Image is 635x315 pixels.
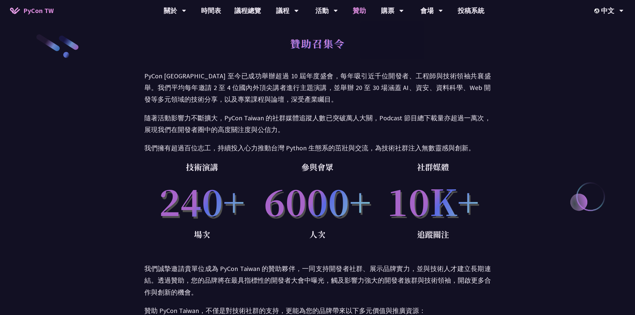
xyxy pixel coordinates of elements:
[144,263,491,298] p: 我們誠摯邀請貴單位成為 PyCon Taiwan 的贊助夥伴，一同支持開發者社群、展示品牌實力，並與技術人才建立長期連結。透過贊助，您的品牌將在最具指標性的開發者大會中曝光，觸及影響力強大的開發...
[10,7,20,14] img: Home icon of PyCon TW 2025
[290,33,345,53] h1: 贊助召集令
[375,160,491,174] p: 社群媒體
[144,112,491,135] p: 隨著活動影響力不斷擴大，PyCon Taiwan 的社群媒體追蹤人數已突破萬人大關，Podcast 節目總下載量亦超過一萬次，展現我們在開發者圈中的高度關注度與公信力。
[144,142,491,154] p: 我們擁有超過百位志工，持續投入心力推動台灣 Python 生態系的茁壯與交流，為技術社群注入無數靈感與創新。
[260,228,375,241] p: 人次
[144,70,491,105] p: PyCon [GEOGRAPHIC_DATA] 至今已成功舉辦超過 10 屆年度盛會，每年吸引近千位開發者、工程師與技術領袖共襄盛舉。我們平均每年邀請 2 至 4 位國內外頂尖講者進行主題演講，...
[144,174,260,228] p: 240+
[144,160,260,174] p: 技術演講
[260,174,375,228] p: 6000+
[260,160,375,174] p: 參與會眾
[144,228,260,241] p: 場次
[375,174,491,228] p: 10K+
[3,2,60,19] a: PyCon TW
[375,228,491,241] p: 追蹤關注
[594,8,601,13] img: Locale Icon
[23,6,54,16] span: PyCon TW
